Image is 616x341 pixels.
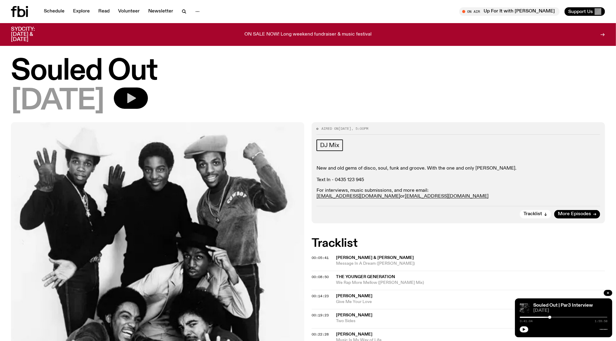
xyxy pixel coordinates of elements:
span: Tracklist [523,212,542,216]
span: [DATE] [533,308,607,313]
h3: SYDCITY: [DATE] & [DATE] [11,27,50,42]
p: New and old gems of disco, soul, funk and groove. With the one and only [PERSON_NAME]. Text In - ... [317,166,600,183]
h2: Tracklist [312,238,605,249]
span: [PERSON_NAME] [336,313,373,317]
span: [PERSON_NAME] & [PERSON_NAME] [336,256,414,260]
span: 00:08:50 [312,274,329,279]
span: 1:59:58 [595,320,607,323]
span: , 5:00pm [351,126,368,131]
span: [DATE] [338,126,351,131]
span: 00:14:23 [312,294,329,298]
a: DJ Mix [317,139,343,151]
span: [DATE] [11,88,104,115]
button: 00:14:23 [312,294,329,298]
button: 00:05:41 [312,256,329,260]
p: ON SALE NOW! Long weekend fundraiser & music festival [244,32,372,37]
span: Two Sides [336,318,552,324]
span: 00:19:23 [312,313,329,318]
span: 0:41:04 [520,320,533,323]
h1: Souled Out [11,58,605,85]
span: [PERSON_NAME] [336,332,373,336]
a: Souled Out | Par3 Interview [533,303,593,308]
span: More Episodes [558,212,591,216]
span: [PERSON_NAME] [336,294,373,298]
a: Explore [69,7,93,16]
button: 00:19:23 [312,314,329,317]
a: Newsletter [145,7,177,16]
button: Tracklist [520,210,551,219]
a: [EMAIL_ADDRESS][DOMAIN_NAME] [317,194,400,199]
span: We Rap More Mellow ([PERSON_NAME] Mix) [336,280,605,286]
button: On AirUp For It with [PERSON_NAME] [459,7,560,16]
button: 00:08:50 [312,275,329,279]
span: The Younger Generation [336,275,395,279]
span: DJ Mix [320,142,339,149]
a: Schedule [40,7,68,16]
p: For interviews, music submissions, and more email: or [317,188,600,199]
span: Aired on [321,126,338,131]
span: Give Me Your Love [336,299,605,305]
span: 00:22:28 [312,332,329,337]
button: Support Us [565,7,605,16]
span: Support Us [568,9,593,14]
a: [EMAIL_ADDRESS][DOMAIN_NAME] [405,194,488,199]
a: Volunteer [114,7,143,16]
span: Message In A Dream ([PERSON_NAME]) [336,261,605,267]
a: Read [95,7,113,16]
a: More Episodes [554,210,600,219]
button: 00:22:28 [312,333,329,336]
